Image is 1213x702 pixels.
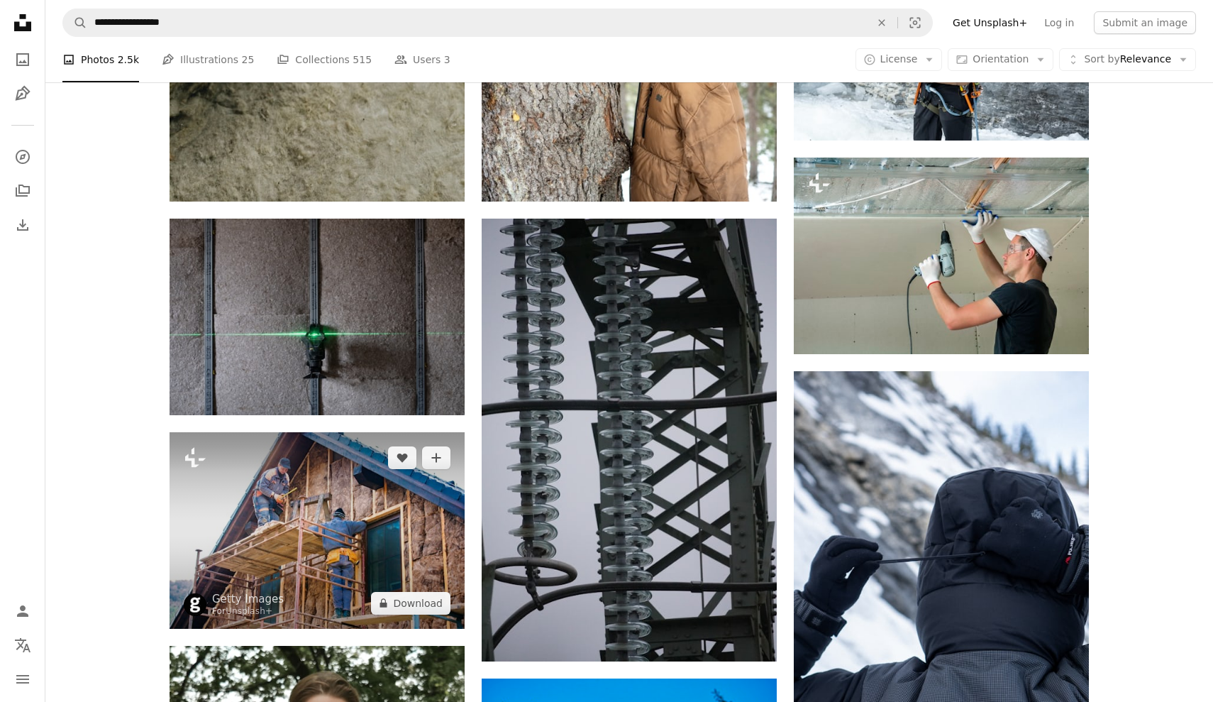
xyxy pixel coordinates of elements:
[9,631,37,659] button: Language
[170,219,465,415] img: a green light on a wall
[422,446,450,469] button: Add to Collection
[212,606,284,618] div: For
[9,597,37,625] a: Log in / Sign up
[482,5,777,202] img: A person standing next to a tree in a parka
[162,37,254,82] a: Illustrations 25
[184,593,206,616] img: Go to Getty Images's profile
[880,53,918,65] span: License
[63,9,87,36] button: Search Unsplash
[794,158,1089,354] img: Young man in goggles fixing drywall suspended ceiling to metal frame using electrical screwdriver...
[9,143,37,171] a: Explore
[973,53,1029,65] span: Orientation
[242,52,255,67] span: 25
[170,524,465,537] a: Construction workers standing on scaffold thermally insulating house facade with glass wool.
[444,52,450,67] span: 3
[9,9,37,40] a: Home — Unsplash
[1084,53,1119,65] span: Sort by
[9,665,37,693] button: Menu
[482,97,777,109] a: A person standing next to a tree in a parka
[794,586,1089,599] a: A person standing in the snow taking a picture
[170,310,465,323] a: a green light on a wall
[1094,11,1196,34] button: Submit an image
[948,48,1053,71] button: Orientation
[9,45,37,74] a: Photos
[62,9,933,37] form: Find visuals sitewide
[9,79,37,108] a: Illustrations
[794,249,1089,262] a: Young man in goggles fixing drywall suspended ceiling to metal frame using electrical screwdriver...
[9,177,37,205] a: Collections
[482,219,777,662] img: a close up of a metal structure with wires attached to it
[1036,11,1082,34] a: Log in
[944,11,1036,34] a: Get Unsplash+
[388,446,416,469] button: Like
[226,606,272,616] a: Unsplash+
[394,37,450,82] a: Users 3
[353,52,372,67] span: 515
[212,592,284,606] a: Getty Images
[866,9,897,36] button: Clear
[170,432,465,629] img: Construction workers standing on scaffold thermally insulating house facade with glass wool.
[1084,53,1171,67] span: Relevance
[1059,48,1196,71] button: Sort byRelevance
[9,211,37,239] a: Download History
[898,9,932,36] button: Visual search
[855,48,943,71] button: License
[371,592,450,615] button: Download
[482,434,777,446] a: a close up of a metal structure with wires attached to it
[277,37,372,82] a: Collections 515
